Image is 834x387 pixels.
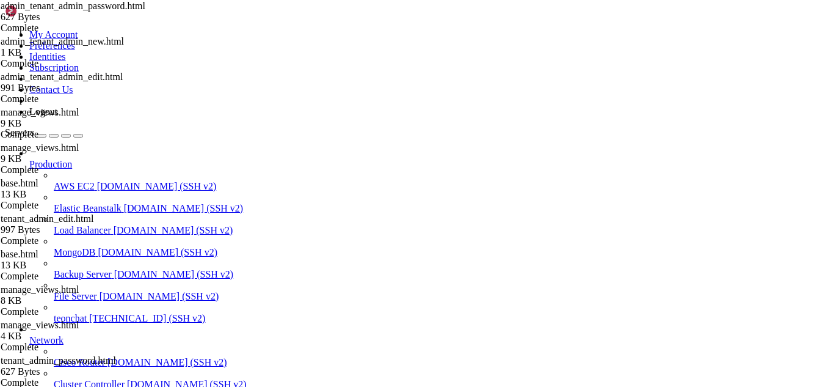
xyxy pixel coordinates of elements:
div: Complete [1,94,114,105]
div: Complete [1,164,114,175]
x-row: File "/usr/local/lib/python3.10/site-packages/jinja2/environment.py", line 1016, in get_template [5,212,675,219]
div: 997 Bytes [1,224,114,235]
div: 4 KB [1,331,114,342]
x-row: return self.ensure_sync(self.view_functions[rule.endpoint])(**view_args) # type: ignore[no-any-re... [5,140,675,148]
span: tenant_admin_edit.html [1,213,93,224]
x-row: File "/usr/local/lib/python3.10/site-packages/flask/app.py", line 917, in full_dispatch_request [5,116,675,124]
span: manage_views.html [1,320,79,330]
x-row: File "/usr/local/lib/python3.10/site-packages/flask_login/utils.py", line 290, in decorated_view [5,148,675,156]
div: Complete [1,129,114,140]
div: (0, 37) [5,299,9,307]
div: Complete [1,200,114,211]
x-row: [[DATE] 03:00:15,459] ERROR in app: Exception on /admin/tenant-admin/edit [GET] [5,68,675,76]
x-row: template = self.loader.load(self, name, self.make_globals(globals)) [5,235,675,243]
span: manage_views.html [1,284,114,306]
x-row: File "/usr/local/lib/python3.10/site-packages/flask/app.py", line 920, in full_dispatch_request [5,13,675,21]
span: base.html [1,249,114,271]
span: admin_tenant_admin_edit.html [1,72,123,94]
x-row: source, filename, uptodate = self.get_source(environment, name) [5,251,675,259]
x-row: raise TemplateNotFound(template) [5,283,675,291]
div: 13 KB [1,260,114,271]
span: base.html [1,249,38,259]
x-row: response = self.full_dispatch_request() [5,5,675,13]
span: manage_views.html [1,142,114,164]
x-row: return self.get_template(template_name_or_list, parent, globals) [5,204,675,212]
x-row: TypeError: The view function for 'admin_tenant_admin_new' did not return a valid response. The fu... [5,61,675,68]
x-row: File "/usr/local/lib/python3.10/site-packages/flask/templating.py", line 99, in _get_source_fast [5,275,675,283]
x-row: rv = self.handle_user_exception(e) [5,108,675,116]
x-row: raise TypeError( [5,53,675,61]
div: Complete [1,23,114,34]
x-row: return self.finalize_request(rv) [5,21,675,29]
x-row: File "/usr/local/lib/python3.10/site-packages/flask/templating.py", line 149, in render_template [5,180,675,188]
x-row: File "/usr/local/lib/python3.10/site-packages/flask/app.py", line 1511, in wsgi_app [5,84,675,92]
x-row: return current_app.ensure_sync(func)(*args, **kwargs) [5,156,675,164]
div: 627 Bytes [1,12,114,23]
span: admin_tenant_admin_password.html [1,1,145,11]
div: 9 KB [1,118,114,129]
x-row: File "/usr/local/lib/python3.10/site-packages/flask/app.py", line 902, in dispatch_request [5,132,675,140]
div: 991 Bytes [1,83,114,94]
x-row: File "/usr/local/lib/python3.10/site-packages/jinja2/environment.py", line 1087, in get_or_select... [5,196,675,204]
div: 627 Bytes [1,366,114,377]
span: base.html [1,178,114,200]
x-row: File "/usr/local/lib/python3.10/site-packages/flask/app.py", line 939, in finalize_request [5,29,675,37]
span: admin_tenant_admin_new.html [1,36,124,58]
span: tenant_admin_password.html [1,355,116,377]
x-row: return self._get_source_fast(environment, template) [5,267,675,275]
div: 9 KB [1,153,114,164]
div: 13 KB [1,189,114,200]
span: admin_tenant_admin_new.html [1,36,124,46]
x-row: File "/usr/local/lib/python3.10/site-packages/flask/templating.py", line 65, in get_source [5,259,675,267]
span: base.html [1,178,38,188]
div: Complete [1,58,114,69]
x-row: File "/usr/local/lib/python3.10/site-packages/flask/app.py", line 1212, in make_response [5,45,675,53]
span: tenant_admin_password.html [1,355,116,366]
div: Complete [1,306,114,317]
x-row: File "/usr/local/lib/python3.10/site-packages/flask/app.py", line 919, in full_dispatch_request [5,100,675,108]
div: Complete [1,271,114,282]
x-row: Traceback (most recent call last): [5,76,675,84]
x-row: response = self.make_response(rv) [5,37,675,45]
x-row: return self._load_template(name, globals) [5,219,675,227]
div: Complete [1,235,114,246]
x-row: template = app.jinja_env.get_or_select_template(template_name_or_list) [5,188,675,196]
div: 8 KB [1,295,114,306]
div: Complete [1,342,114,353]
x-row: File "/usr/local/lib/python3.10/site-packages/jinja2/environment.py", line 975, in _load_template [5,227,675,235]
x-row: rv = self.dispatch_request() [5,124,675,132]
span: manage_views.html [1,107,114,129]
x-row: File "/usr/local/lib/python3.10/site-packages/jinja2/loaders.py", line 126, in load [5,243,675,251]
span: manage_views.html [1,142,79,153]
span: manage_views.html [1,284,79,295]
span: admin_tenant_admin_edit.html [1,72,123,82]
span: manage_views.html [1,107,79,117]
span: tenant_admin_edit.html [1,213,114,235]
span: manage_views.html [1,320,114,342]
x-row: File "/app/main.py", line 1447, in admin_tenant_admin_edit [5,164,675,172]
span: admin_tenant_admin_password.html [1,1,145,23]
x-row: response = self.full_dispatch_request() [5,92,675,100]
x-row: jinja2.exceptions.TemplateNotFound: admin/tenant_admin_edit.html [5,291,675,299]
x-row: return render_template('admin/tenant_admin_edit.html', tenant=tenant) [5,172,675,180]
div: 1 KB [1,47,114,58]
